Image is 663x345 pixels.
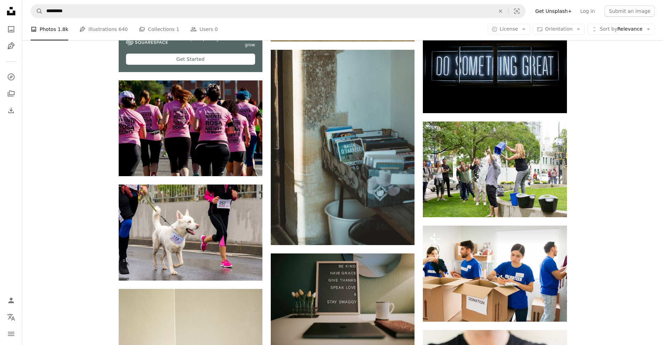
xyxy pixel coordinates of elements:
[126,39,168,46] img: file-1747939142011-51e5cc87e3c9
[423,121,567,217] img: woman in white floral dress holding blue bucket
[79,18,128,40] a: Illustrations 640
[605,6,655,17] button: Submit an image
[423,226,567,322] img: Female supervisor checking the donation boxes. Group of young volunteers helping with organizatio...
[4,87,18,101] a: Collections
[533,24,585,35] button: Orientation
[139,18,179,40] a: Collections 1
[423,270,567,276] a: Female supervisor checking the donation boxes. Group of young volunteers helping with organizatio...
[423,62,567,68] a: Do Something Great neon sign
[600,26,642,33] span: Relevance
[119,125,262,131] a: woman wearing pink dress walking on the street
[488,24,530,35] button: License
[119,80,262,176] img: woman wearing pink dress walking on the street
[119,229,262,235] a: white dog between two people
[4,103,18,117] a: Download History
[119,25,128,33] span: 640
[587,24,655,35] button: Sort byRelevance
[4,70,18,84] a: Explore
[271,144,415,150] a: blue and white plastic box on white round table
[126,54,255,65] div: Get Started
[271,298,415,304] a: rectangular brown quote board
[508,5,525,18] button: Visual search
[576,6,599,17] a: Log in
[31,5,43,18] button: Search Unsplash
[176,25,179,33] span: 1
[4,327,18,341] button: Menu
[271,50,415,245] img: blue and white plastic box on white round table
[215,25,218,33] span: 0
[4,310,18,324] button: Language
[545,26,573,32] span: Orientation
[493,5,508,18] button: Clear
[190,18,218,40] a: Users 0
[500,26,518,32] span: License
[531,6,576,17] a: Get Unsplash+
[600,26,617,32] span: Sort by
[4,22,18,36] a: Photos
[423,17,567,113] img: Do Something Great neon sign
[31,4,526,18] form: Find visuals sitewide
[423,166,567,172] a: woman in white floral dress holding blue bucket
[4,39,18,53] a: Illustrations
[119,185,262,280] img: white dog between two people
[4,293,18,307] a: Log in / Sign up
[176,36,255,48] span: Squarespace: get customers and grow
[4,4,18,19] a: Home — Unsplash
